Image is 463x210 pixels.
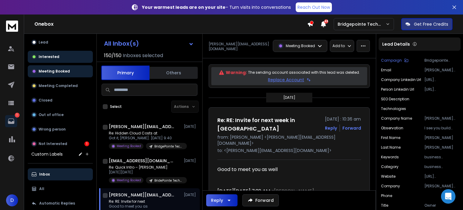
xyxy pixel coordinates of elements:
p: Owner [424,203,458,208]
button: Replace Account [268,77,311,83]
p: Meeting Completed [39,83,78,88]
h1: Re: RE: Invite for next week in [GEOGRAPHIC_DATA] [217,116,321,133]
p: [DATE] : 10:36 am [325,116,361,122]
p: SEO Description [381,97,409,102]
button: Others [150,66,198,79]
p: I see you build new ventures that help young professionals and focus on real community impact [424,126,458,131]
button: D [6,194,18,206]
div: Forward [342,125,361,131]
a: Reach Out Now [296,2,332,12]
button: Automatic Replies [28,197,93,209]
p: Got it, [PERSON_NAME]. [DATE] 9:40 [109,136,181,141]
button: Get Free Credits [401,18,452,30]
h3: Custom Labels [31,151,63,157]
p: [URL][DOMAIN_NAME][PERSON_NAME] [424,77,458,82]
p: Keywords [381,155,399,160]
p: [DATE] [184,192,197,197]
p: [PERSON_NAME] [424,145,458,150]
p: Website [381,174,395,179]
p: [URL][DOMAIN_NAME][PERSON_NAME] [424,87,458,92]
button: Reply [206,194,238,206]
p: [PERSON_NAME][EMAIL_ADDRESS][DOMAIN_NAME] [209,42,269,51]
p: Not Interested [39,141,67,146]
p: Title [381,203,388,208]
p: Reach Out Now [298,4,330,10]
p: BridgePointe Technologies | 9.2k CFOs [154,144,183,149]
h1: Onebox [34,21,307,28]
p: The sending account associated with this lead was deleted. [248,70,360,75]
p: Inbox [39,172,50,177]
p: Observation [381,126,403,131]
button: Campaign [381,58,408,63]
p: Meeting Booked [39,69,70,74]
p: Out of office [39,112,64,117]
p: Person Linkedin Url [381,87,414,92]
p: Email [381,68,391,73]
span: 48 [324,19,328,24]
button: All Inbox(s) [99,37,199,50]
p: Technologies [381,106,406,111]
div: Open Intercom Messenger [441,189,455,204]
p: Phone [381,193,392,198]
p: Re: RE: Invite for next [109,199,181,204]
button: Interested [28,51,93,63]
p: Company Linkedin Url [381,77,421,82]
p: Company Name [381,116,412,121]
p: Re: Quick Intro – [PERSON_NAME] [109,165,181,170]
button: Out of office [28,109,93,121]
p: Get Free Credits [414,21,448,27]
p: [PERSON_NAME] [424,135,458,140]
button: Not Interested1 [28,138,93,150]
p: Lead [39,40,48,45]
p: Meeting Booked [117,178,141,183]
div: 1 [84,141,89,146]
button: Inbox [28,168,93,180]
h3: Inboxes selected [123,52,163,59]
p: Automatic Replies [39,201,75,206]
p: Meeting Booked [117,144,141,148]
p: First Name [381,135,400,140]
p: to: <[PERSON_NAME][EMAIL_ADDRESS][DOMAIN_NAME]> [217,147,361,153]
h1: All Inbox(s) [104,40,139,47]
h1: [PERSON_NAME][EMAIL_ADDRESS][PERSON_NAME][DOMAIN_NAME] [109,124,175,130]
p: [DATE] [283,95,295,100]
p: Good to meet you as [109,204,181,209]
div: [DATE][DATE] 7:28 AM < > wrote: [217,188,356,202]
h1: [EMAIL_ADDRESS][DOMAIN_NAME] [109,158,175,164]
p: business consulting firms [424,164,458,169]
button: Meeting Booked [28,65,93,77]
p: Bridgepointe Technologies | 2.9k CEOs in [GEOGRAPHIC_DATA] [US_STATE] [424,58,458,63]
strong: Your warmest leads are on your site [142,4,225,10]
button: Forward [242,194,279,206]
p: Interested [39,54,59,59]
p: Last Name [381,145,401,150]
p: business consulting & services, management consulting [424,155,458,160]
p: Re: Hidden Cloud Costs at [109,131,181,136]
p: BridePointe Technologies | 11.2k Enterprise Companies (Verified) [154,178,183,183]
p: – Turn visits into conversations [142,4,291,10]
h1: [PERSON_NAME][EMAIL_ADDRESS][DOMAIN_NAME] [109,192,175,198]
p: [PERSON_NAME] Enterprises Inc [424,184,458,189]
p: 1 [15,113,20,118]
p: Warning: [226,69,247,76]
p: [DATE] [184,158,197,163]
span: 150 / 150 [104,52,121,59]
img: logo [6,21,18,32]
p: Company [381,184,400,189]
a: 1 [5,115,17,127]
p: [URL][DOMAIN_NAME] [424,174,458,179]
button: All [28,183,93,195]
label: Select [110,104,122,109]
div: Reply [211,197,223,203]
p: Closed [39,98,52,103]
button: Reply [325,125,337,131]
button: Primary [101,66,150,80]
button: Closed [28,94,93,106]
p: All [39,186,44,191]
p: Campaign [381,58,402,63]
p: Add to [332,44,345,48]
div: Good to meet you as well [217,166,356,173]
button: Meeting Completed [28,80,93,92]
